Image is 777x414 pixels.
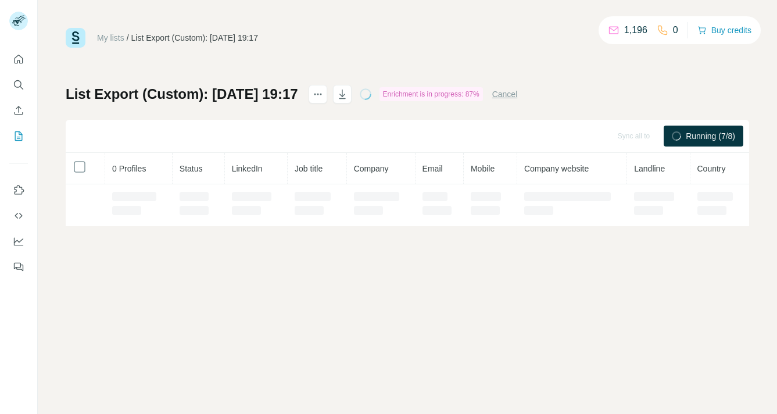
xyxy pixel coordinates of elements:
[127,32,129,44] li: /
[673,23,678,37] p: 0
[66,28,85,48] img: Surfe Logo
[471,164,495,173] span: Mobile
[9,256,28,277] button: Feedback
[9,74,28,95] button: Search
[9,231,28,252] button: Dashboard
[422,164,443,173] span: Email
[309,85,327,103] button: actions
[354,164,389,173] span: Company
[131,32,258,44] div: List Export (Custom): [DATE] 19:17
[97,33,124,42] a: My lists
[9,100,28,121] button: Enrich CSV
[9,49,28,70] button: Quick start
[9,126,28,147] button: My lists
[66,85,298,103] h1: List Export (Custom): [DATE] 19:17
[295,164,323,173] span: Job title
[697,164,726,173] span: Country
[624,23,647,37] p: 1,196
[379,87,483,101] div: Enrichment is in progress: 87%
[112,164,146,173] span: 0 Profiles
[9,205,28,226] button: Use Surfe API
[232,164,263,173] span: LinkedIn
[524,164,589,173] span: Company website
[492,88,518,100] button: Cancel
[9,180,28,201] button: Use Surfe on LinkedIn
[180,164,203,173] span: Status
[697,22,751,38] button: Buy credits
[634,164,665,173] span: Landline
[686,130,735,142] span: Running (7/8)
